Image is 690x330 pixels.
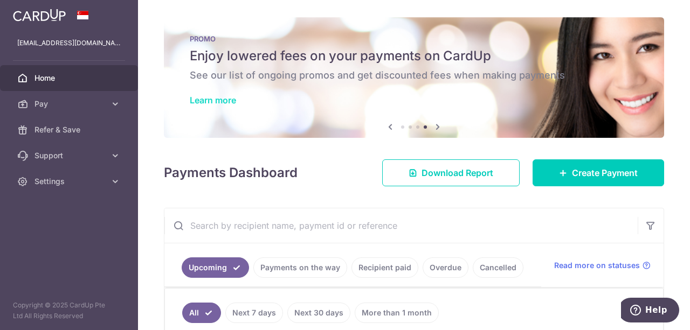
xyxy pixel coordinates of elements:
[225,303,283,323] a: Next 7 days
[422,166,493,179] span: Download Report
[554,260,651,271] a: Read more on statuses
[164,17,664,138] img: Latest Promos banner
[423,257,468,278] a: Overdue
[253,257,347,278] a: Payments on the way
[554,260,640,271] span: Read more on statuses
[473,257,523,278] a: Cancelled
[34,124,106,135] span: Refer & Save
[621,298,679,325] iframe: Opens a widget where you can find more information
[190,95,236,106] a: Learn more
[355,303,439,323] a: More than 1 month
[190,34,638,43] p: PROMO
[34,73,106,83] span: Home
[17,38,121,48] p: [EMAIL_ADDRESS][DOMAIN_NAME]
[572,166,638,179] span: Create Payment
[190,47,638,65] h5: Enjoy lowered fees on your payments on CardUp
[34,150,106,161] span: Support
[34,176,106,187] span: Settings
[287,303,350,323] a: Next 30 days
[533,159,664,186] a: Create Payment
[182,303,221,323] a: All
[13,9,66,22] img: CardUp
[164,208,638,243] input: Search by recipient name, payment id or reference
[190,69,638,82] h6: See our list of ongoing promos and get discounted fees when making payments
[164,163,298,182] h4: Payments Dashboard
[382,159,520,186] a: Download Report
[351,257,418,278] a: Recipient paid
[34,99,106,109] span: Pay
[182,257,249,278] a: Upcoming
